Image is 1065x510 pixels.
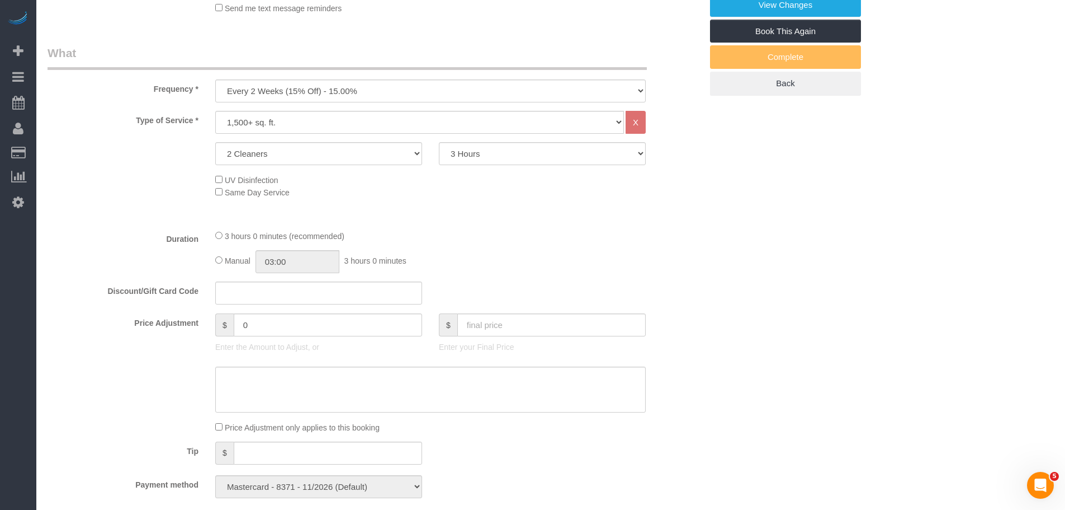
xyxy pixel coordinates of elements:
[710,72,861,95] a: Back
[225,176,278,185] span: UV Disinfection
[39,475,207,490] label: Payment method
[7,11,29,27] img: Automaid Logo
[39,111,207,126] label: Type of Service *
[1027,472,1054,499] iframe: Intercom live chat
[215,341,422,353] p: Enter the Amount to Adjust, or
[225,232,344,241] span: 3 hours 0 minutes (recommended)
[344,256,406,265] span: 3 hours 0 minutes
[1050,472,1059,481] span: 5
[215,314,234,336] span: $
[457,314,646,336] input: final price
[439,341,646,353] p: Enter your Final Price
[39,314,207,329] label: Price Adjustment
[225,188,290,197] span: Same Day Service
[225,256,250,265] span: Manual
[39,442,207,457] label: Tip
[39,230,207,245] label: Duration
[48,45,647,70] legend: What
[39,282,207,297] label: Discount/Gift Card Code
[225,4,342,13] span: Send me text message reminders
[39,79,207,95] label: Frequency *
[215,442,234,465] span: $
[710,20,861,43] a: Book This Again
[225,423,380,432] span: Price Adjustment only applies to this booking
[439,314,457,336] span: $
